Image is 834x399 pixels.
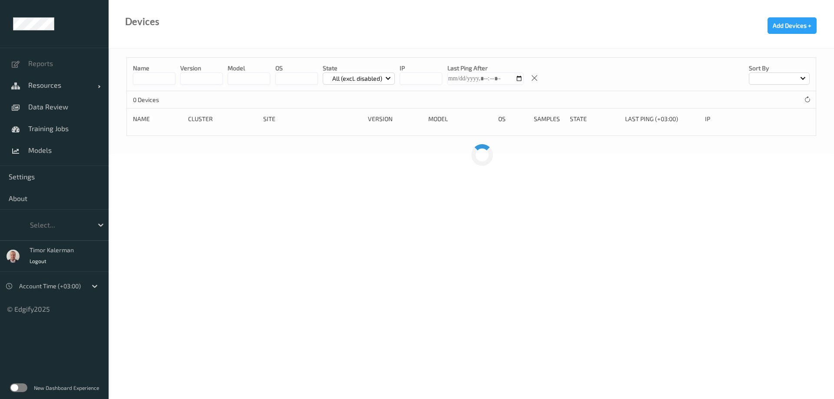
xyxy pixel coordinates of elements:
p: version [180,64,223,73]
p: model [228,64,270,73]
p: All (excl. disabled) [329,74,385,83]
div: Samples [534,115,563,123]
div: Site [263,115,362,123]
div: Model [428,115,492,123]
div: OS [498,115,528,123]
div: version [368,115,422,123]
div: State [570,115,619,123]
div: Devices [125,17,159,26]
p: OS [275,64,318,73]
p: Sort by [749,64,810,73]
button: Add Devices + [768,17,817,34]
p: Last Ping After [447,64,523,73]
div: Cluster [188,115,257,123]
div: Name [133,115,182,123]
p: 0 Devices [133,96,198,104]
div: ip [705,115,764,123]
div: Last Ping (+03:00) [625,115,699,123]
p: State [323,64,395,73]
p: Name [133,64,175,73]
p: IP [400,64,442,73]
